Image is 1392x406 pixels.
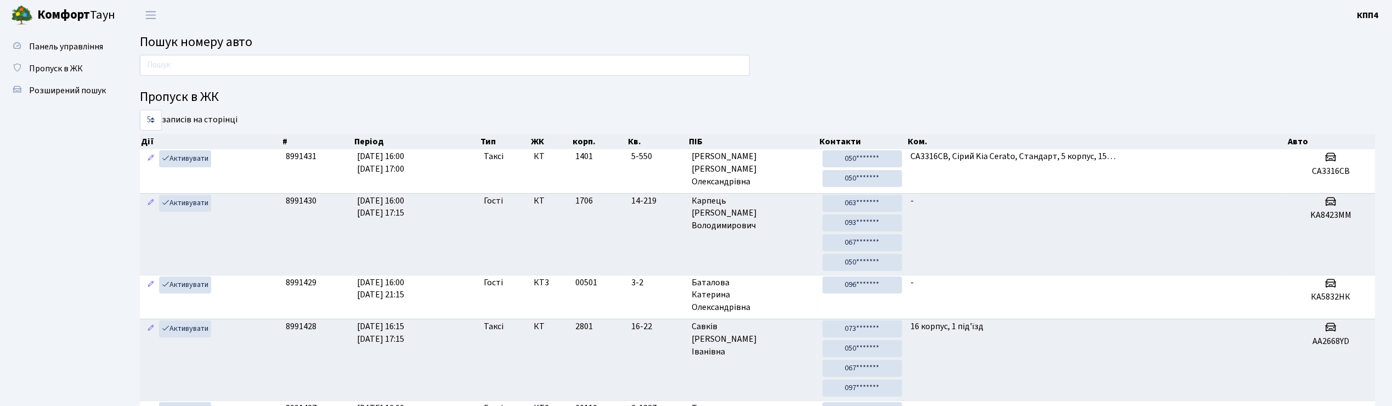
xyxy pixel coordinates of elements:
[29,63,83,75] span: Пропуск в ЖК
[911,195,914,207] span: -
[286,195,316,207] span: 8991430
[1291,166,1371,177] h5: CA3316CB
[137,6,165,24] button: Переключити навігацію
[576,277,598,289] span: 00501
[484,195,503,207] span: Гості
[1287,134,1376,149] th: Авто
[1357,9,1379,22] a: КПП4
[286,277,316,289] span: 8991429
[140,110,162,131] select: записів на сторінці
[358,150,405,175] span: [DATE] 16:00 [DATE] 17:00
[140,110,237,131] label: записів на сторінці
[534,195,567,207] span: КТ
[1291,292,1371,302] h5: КА5832НК
[353,134,479,149] th: Період
[159,277,211,294] a: Активувати
[530,134,571,149] th: ЖК
[692,277,814,314] span: Баталова Катерина Олександрівна
[37,6,115,25] span: Таун
[534,150,567,163] span: КТ
[1357,9,1379,21] b: КПП4
[5,36,115,58] a: Панель управління
[571,134,627,149] th: корп.
[692,195,814,233] span: Карпець [PERSON_NAME] Володимирович
[29,41,103,53] span: Панель управління
[140,89,1376,105] h4: Пропуск в ЖК
[281,134,353,149] th: #
[144,277,157,294] a: Редагувати
[911,150,1116,162] span: CA3316CB, Сірий Kia Cerato, Стандарт, 5 корпус, 15…
[5,80,115,101] a: Розширений пошук
[911,277,914,289] span: -
[159,195,211,212] a: Активувати
[358,277,405,301] span: [DATE] 16:00 [DATE] 21:15
[576,150,593,162] span: 1401
[631,195,683,207] span: 14-219
[688,134,818,149] th: ПІБ
[29,84,106,97] span: Розширений пошук
[692,150,814,188] span: [PERSON_NAME] [PERSON_NAME] Олександрівна
[907,134,1287,149] th: Ком.
[1291,336,1371,347] h5: AA2668YD
[144,320,157,337] a: Редагувати
[484,277,503,289] span: Гості
[692,320,814,358] span: Савків [PERSON_NAME] Іванівна
[144,150,157,167] a: Редагувати
[576,195,593,207] span: 1706
[631,320,683,333] span: 16-22
[144,195,157,212] a: Редагувати
[286,150,316,162] span: 8991431
[140,134,281,149] th: Дії
[5,58,115,80] a: Пропуск в ЖК
[11,4,33,26] img: logo.png
[479,134,530,149] th: Тип
[631,277,683,289] span: 3-2
[1291,210,1371,221] h5: KA8423MM
[159,320,211,337] a: Активувати
[534,320,567,333] span: КТ
[358,195,405,219] span: [DATE] 16:00 [DATE] 17:15
[286,320,316,332] span: 8991428
[159,150,211,167] a: Активувати
[627,134,688,149] th: Кв.
[358,320,405,345] span: [DATE] 16:15 [DATE] 17:15
[484,320,503,333] span: Таксі
[576,320,593,332] span: 2801
[534,277,567,289] span: КТ3
[818,134,907,149] th: Контакти
[140,55,750,76] input: Пошук
[484,150,503,163] span: Таксі
[911,320,984,332] span: 16 корпус, 1 під'їзд
[140,32,252,52] span: Пошук номеру авто
[631,150,683,163] span: 5-550
[37,6,90,24] b: Комфорт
